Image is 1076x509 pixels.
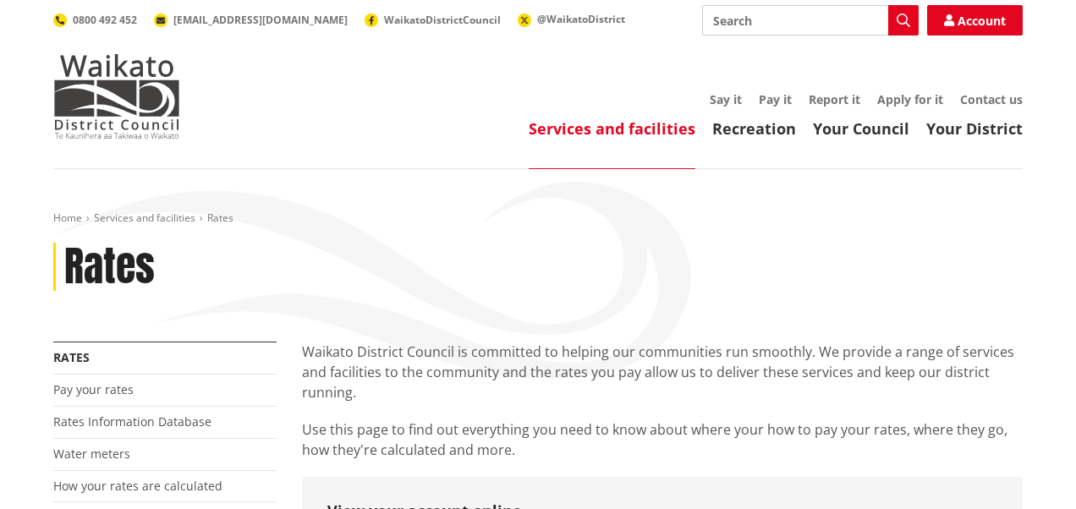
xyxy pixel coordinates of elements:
[53,413,211,430] a: Rates Information Database
[53,54,180,139] img: Waikato District Council - Te Kaunihera aa Takiwaa o Waikato
[927,5,1023,36] a: Account
[960,91,1023,107] a: Contact us
[207,211,233,225] span: Rates
[53,478,222,494] a: How your rates are calculated
[712,118,796,139] a: Recreation
[702,5,919,36] input: Search input
[759,91,792,107] a: Pay it
[53,211,82,225] a: Home
[73,13,137,27] span: 0800 492 452
[154,13,348,27] a: [EMAIL_ADDRESS][DOMAIN_NAME]
[94,211,195,225] a: Services and facilities
[813,118,909,139] a: Your Council
[365,13,501,27] a: WaikatoDistrictCouncil
[518,12,625,26] a: @WaikatoDistrict
[302,342,1023,402] p: Waikato District Council is committed to helping our communities run smoothly. We provide a range...
[529,118,695,139] a: Services and facilities
[53,211,1023,226] nav: breadcrumb
[384,13,501,27] span: WaikatoDistrictCouncil
[53,446,130,462] a: Water meters
[53,13,137,27] a: 0800 492 452
[64,243,155,292] h1: Rates
[809,91,860,107] a: Report it
[926,118,1023,139] a: Your District
[877,91,943,107] a: Apply for it
[173,13,348,27] span: [EMAIL_ADDRESS][DOMAIN_NAME]
[53,381,134,397] a: Pay your rates
[537,12,625,26] span: @WaikatoDistrict
[53,349,90,365] a: Rates
[302,419,1023,460] p: Use this page to find out everything you need to know about where your how to pay your rates, whe...
[710,91,742,107] a: Say it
